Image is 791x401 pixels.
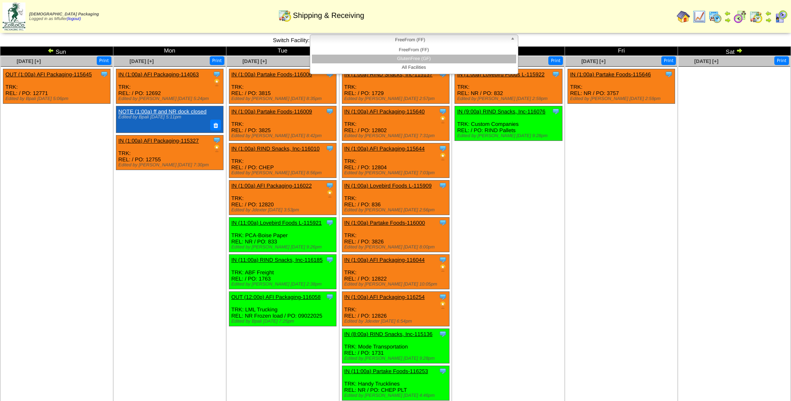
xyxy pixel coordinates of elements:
[213,144,221,153] img: PO
[736,47,743,54] img: arrowright.gif
[344,294,425,300] a: IN (1:00a) AFI Packaging-116254
[765,17,772,23] img: arrowright.gif
[344,71,433,78] a: IN (1:00a) RIND Snacks, Inc-115137
[231,96,336,101] div: Edited by [PERSON_NAME] [DATE] 8:35pm
[0,47,113,56] td: Sun
[344,133,449,138] div: Edited by [PERSON_NAME] [DATE] 7:31pm
[213,78,221,87] img: PO
[439,264,447,272] img: PO
[231,245,336,250] div: Edited by [PERSON_NAME] [DATE] 9:26pm
[439,293,447,301] img: Tooltip
[344,393,449,398] div: Edited by [PERSON_NAME] [DATE] 4:46pm
[312,55,516,63] li: GlutenFree (GF)
[113,47,226,56] td: Mon
[226,47,339,56] td: Tue
[231,208,336,213] div: Edited by Jdexter [DATE] 3:53pm
[677,10,690,23] img: home.gif
[210,120,221,130] button: Delete Note
[29,12,99,17] span: [DEMOGRAPHIC_DATA] Packaging
[344,145,425,152] a: IN (1:00a) AFI Packaging-115644
[665,70,673,78] img: Tooltip
[229,292,336,326] div: TRK: LML Trucking REL: NR Frozen load / PO: 09022025
[278,9,291,22] img: calendarinout.gif
[312,46,516,55] li: FreeFrom (FF)
[661,56,676,65] button: Print
[231,170,336,175] div: Edited by [PERSON_NAME] [DATE] 8:56pm
[116,69,223,104] div: TRK: REL: / PO: 12692
[344,183,432,189] a: IN (1:00a) Lovebird Foods L-115909
[344,96,449,101] div: Edited by [PERSON_NAME] [DATE] 2:57pm
[229,180,336,215] div: TRK: REL: / PO: 12820
[344,170,449,175] div: Edited by [PERSON_NAME] [DATE] 7:03pm
[457,108,545,115] a: IN (9:00a) RIND Snacks, Inc-116076
[749,10,763,23] img: calendarinout.gif
[118,96,223,101] div: Edited by [PERSON_NAME] [DATE] 5:24pm
[326,144,334,153] img: Tooltip
[342,366,449,401] div: TRK: Handy Trucklines REL: NR / PO: CHEP PLT
[118,108,206,115] a: NOTE (1:00a) ff and NR dock closed
[439,218,447,227] img: Tooltip
[457,96,562,101] div: Edited by [PERSON_NAME] [DATE] 2:59pm
[344,257,425,263] a: IN (1:00a) AFI Packaging-116044
[342,69,449,104] div: TRK: REL: / PO: 1729
[439,107,447,115] img: Tooltip
[326,181,334,190] img: Tooltip
[326,218,334,227] img: Tooltip
[344,356,449,361] div: Edited by [PERSON_NAME] [DATE] 9:28pm
[231,257,323,263] a: IN (11:00a) RIND Snacks, Inc-116185
[229,255,336,289] div: TRK: ABF Freight REL: / PO: 1763
[693,10,706,23] img: line_graph.gif
[130,58,154,64] a: [DATE] [+]
[439,181,447,190] img: Tooltip
[342,143,449,178] div: TRK: REL: / PO: 12804
[213,136,221,144] img: Tooltip
[210,56,224,65] button: Print
[439,144,447,153] img: Tooltip
[3,69,110,104] div: TRK: REL: / PO: 12771
[116,135,223,170] div: TRK: REL: / PO: 12755
[678,47,791,56] td: Sat
[581,58,605,64] span: [DATE] [+]
[439,330,447,338] img: Tooltip
[231,133,336,138] div: Edited by [PERSON_NAME] [DATE] 8:42pm
[231,108,312,115] a: IN (1:00a) Partake Foods-116009
[570,71,651,78] a: IN (1:00a) Partake Foods-115646
[344,331,433,337] a: IN (8:00a) RIND Snacks, Inc-115136
[231,183,312,189] a: IN (1:00a) AFI Packaging-116022
[733,10,747,23] img: calendarblend.gif
[231,220,322,226] a: IN (11:00a) Lovebird Foods L-115921
[439,256,447,264] img: Tooltip
[326,107,334,115] img: Tooltip
[342,329,449,363] div: TRK: Mode Transportation REL: / PO: 1731
[774,56,789,65] button: Print
[3,3,25,30] img: zoroco-logo-small.webp
[342,218,449,252] div: TRK: REL: / PO: 3826
[568,69,675,104] div: TRK: REL: NR / PO: 3757
[455,106,562,141] div: TRK: Custom Companies REL: / PO: RIND Pallets
[344,245,449,250] div: Edited by [PERSON_NAME] [DATE] 8:00pm
[17,58,41,64] span: [DATE] [+]
[29,12,99,21] span: Logged in as Mfuller
[342,180,449,215] div: TRK: REL: / PO: 836
[5,71,92,78] a: OUT (1:00a) AFI Packaging-115645
[724,10,731,17] img: arrowleft.gif
[344,282,449,287] div: Edited by [PERSON_NAME] [DATE] 10:05pm
[312,63,516,72] li: All Facilities
[342,255,449,289] div: TRK: REL: / PO: 12822
[708,10,722,23] img: calendarprod.gif
[213,70,221,78] img: Tooltip
[774,10,788,23] img: calendarcustomer.gif
[765,10,772,17] img: arrowleft.gif
[344,220,425,226] a: IN (1:00a) Partake Foods-116000
[314,35,507,45] span: FreeFrom (FF)
[229,106,336,141] div: TRK: REL: / PO: 3825
[326,190,334,198] img: PO
[231,319,336,324] div: Edited by Bpali [DATE] 7:25pm
[231,145,320,152] a: IN (1:00a) RIND Snacks, Inc-116010
[457,133,562,138] div: Edited by [PERSON_NAME] [DATE] 9:28pm
[342,292,449,326] div: TRK: REL: / PO: 12826
[344,368,428,374] a: IN (11:00a) Partake Foods-116253
[243,58,267,64] a: [DATE] [+]
[439,301,447,309] img: PO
